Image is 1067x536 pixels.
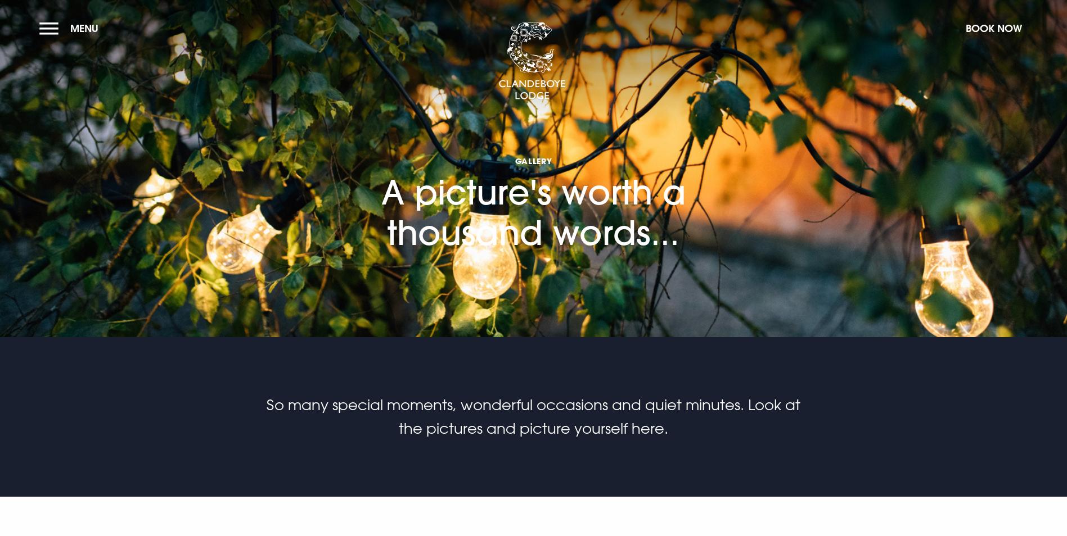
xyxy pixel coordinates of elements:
[265,393,801,440] p: So many special moments, wonderful occasions and quiet minutes. Look at the pictures and picture ...
[309,90,759,253] h1: A picture's worth a thousand words...
[960,16,1028,40] button: Book Now
[498,22,566,101] img: Clandeboye Lodge
[39,16,104,40] button: Menu
[309,156,759,166] span: Gallery
[70,22,98,35] span: Menu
